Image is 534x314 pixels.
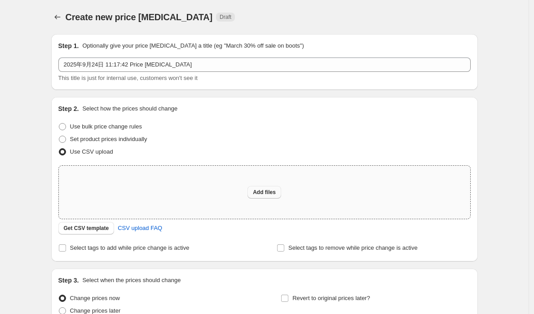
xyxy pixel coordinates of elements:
[70,123,142,130] span: Use bulk price change rules
[64,225,109,232] span: Get CSV template
[82,41,304,50] p: Optionally give your price [MEDICAL_DATA] a title (eg "March 30% off sale on boots")
[112,221,168,235] a: CSV upload FAQ
[288,244,418,251] span: Select tags to remove while price change is active
[66,12,213,22] span: Create new price [MEDICAL_DATA]
[70,244,190,251] span: Select tags to add while price change is active
[118,224,162,233] span: CSV upload FAQ
[58,41,79,50] h2: Step 1.
[70,295,120,301] span: Change prices now
[70,307,121,314] span: Change prices later
[70,148,113,155] span: Use CSV upload
[82,104,177,113] p: Select how the prices should change
[58,75,198,81] span: This title is just for internal use, customers won't see it
[58,57,471,72] input: 30% off holiday sale
[253,189,276,196] span: Add files
[70,136,147,142] span: Set product prices individually
[58,104,79,113] h2: Step 2.
[58,276,79,285] h2: Step 3.
[51,11,64,23] button: Price change jobs
[220,13,231,21] span: Draft
[292,295,370,301] span: Revert to original prices later?
[247,186,281,199] button: Add files
[58,222,115,234] button: Get CSV template
[82,276,181,285] p: Select when the prices should change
